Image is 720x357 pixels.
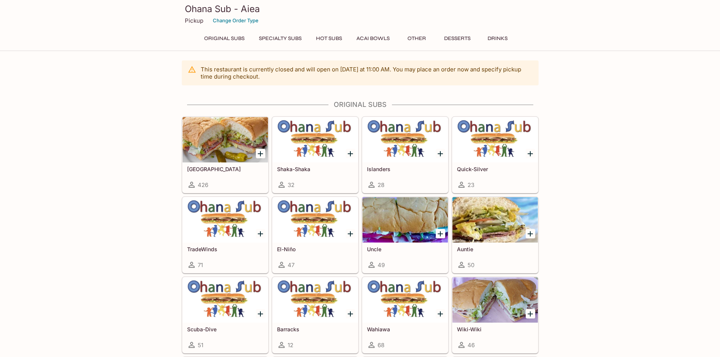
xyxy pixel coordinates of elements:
[526,149,535,158] button: Add Quick-Silver
[256,309,265,318] button: Add Scuba-Dive
[256,229,265,238] button: Add TradeWinds
[468,342,475,349] span: 46
[452,277,538,353] a: Wiki-Wiki46
[362,117,448,162] div: Islanders
[452,277,538,323] div: Wiki-Wiki
[457,326,533,332] h5: Wiki-Wiki
[277,326,353,332] h5: Barracks
[362,197,448,273] a: Uncle49
[468,181,474,189] span: 23
[182,197,268,273] a: TradeWinds71
[378,181,384,189] span: 28
[346,309,355,318] button: Add Barracks
[187,166,263,172] h5: [GEOGRAPHIC_DATA]
[273,117,358,162] div: Shaka-Shaka
[452,197,538,243] div: Auntie
[201,66,533,80] p: This restaurant is currently closed and will open on [DATE] at 11:00 AM . You may place an order ...
[272,277,358,353] a: Barracks12
[452,117,538,193] a: Quick-Silver23
[378,261,385,269] span: 49
[255,33,306,44] button: Specialty Subs
[436,229,445,238] button: Add Uncle
[288,261,294,269] span: 47
[198,342,203,349] span: 51
[272,197,358,273] a: El-Niño47
[288,181,294,189] span: 32
[200,33,249,44] button: Original Subs
[198,181,208,189] span: 426
[362,117,448,193] a: Islanders28
[367,326,443,332] h5: Wahiawa
[256,149,265,158] button: Add Italinano
[187,326,263,332] h5: Scuba-Dive
[277,246,353,252] h5: El-Niño
[436,149,445,158] button: Add Islanders
[452,117,538,162] div: Quick-Silver
[182,117,268,193] a: [GEOGRAPHIC_DATA]426
[346,229,355,238] button: Add El-Niño
[362,277,448,323] div: Wahiawa
[187,246,263,252] h5: TradeWinds
[183,277,268,323] div: Scuba-Dive
[468,261,474,269] span: 50
[185,3,536,15] h3: Ohana Sub - Aiea
[182,277,268,353] a: Scuba-Dive51
[457,246,533,252] h5: Auntie
[400,33,434,44] button: Other
[452,197,538,273] a: Auntie50
[272,117,358,193] a: Shaka-Shaka32
[457,166,533,172] h5: Quick-Silver
[367,166,443,172] h5: Islanders
[277,166,353,172] h5: Shaka-Shaka
[198,261,203,269] span: 71
[526,229,535,238] button: Add Auntie
[273,277,358,323] div: Barracks
[440,33,475,44] button: Desserts
[362,277,448,353] a: Wahiawa68
[182,100,539,109] h4: Original Subs
[378,342,384,349] span: 68
[436,309,445,318] button: Add Wahiawa
[183,197,268,243] div: TradeWinds
[481,33,515,44] button: Drinks
[352,33,394,44] button: Acai Bowls
[183,117,268,162] div: Italinano
[185,17,203,24] p: Pickup
[273,197,358,243] div: El-Niño
[526,309,535,318] button: Add Wiki-Wiki
[367,246,443,252] h5: Uncle
[288,342,293,349] span: 12
[362,197,448,243] div: Uncle
[346,149,355,158] button: Add Shaka-Shaka
[312,33,346,44] button: Hot Subs
[209,15,262,26] button: Change Order Type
